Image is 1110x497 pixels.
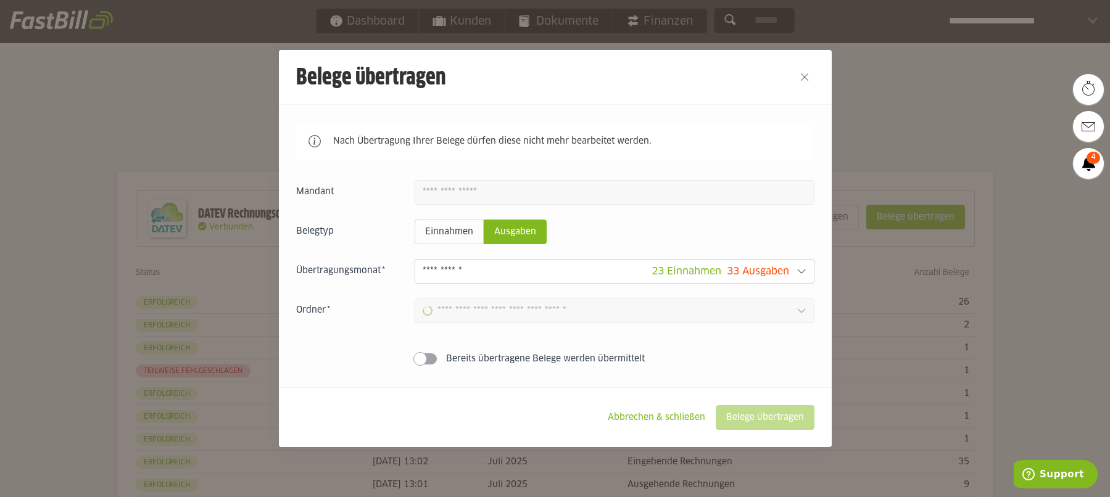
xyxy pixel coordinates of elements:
[1087,152,1100,164] span: 4
[652,266,721,276] span: 23 Einnahmen
[296,353,814,365] sl-switch: Bereits übertragene Belege werden übermittelt
[716,405,814,430] sl-button: Belege übertragen
[597,405,716,430] sl-button: Abbrechen & schließen
[1014,460,1098,491] iframe: Öffnet ein Widget, in dem Sie weitere Informationen finden
[415,220,484,244] sl-radio-button: Einnahmen
[484,220,547,244] sl-radio-button: Ausgaben
[1073,148,1104,179] a: 4
[727,266,789,276] span: 33 Ausgaben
